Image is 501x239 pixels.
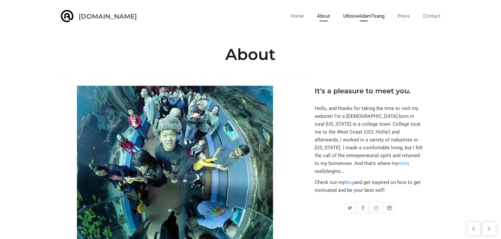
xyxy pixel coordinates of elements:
[317,11,330,21] a: About
[315,104,424,175] p: Hello, and thanks for taking the time to visit my website! I'm a [DEMOGRAPHIC_DATA] born in rural...
[315,178,424,194] p: Check out my and get inspired on how to get motivated and be your best self!
[398,11,410,21] a: Press
[399,160,410,166] a: story
[423,11,440,21] a: Contact
[343,11,384,21] a: UKnowAdamTsang
[345,179,355,185] a: blog
[61,9,74,23] img: image
[290,11,304,21] a: Home
[79,13,137,20] a: [DOMAIN_NAME]
[315,168,327,174] em: really
[77,43,424,66] h2: About
[315,86,424,96] h3: It's a pleasure to meet you.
